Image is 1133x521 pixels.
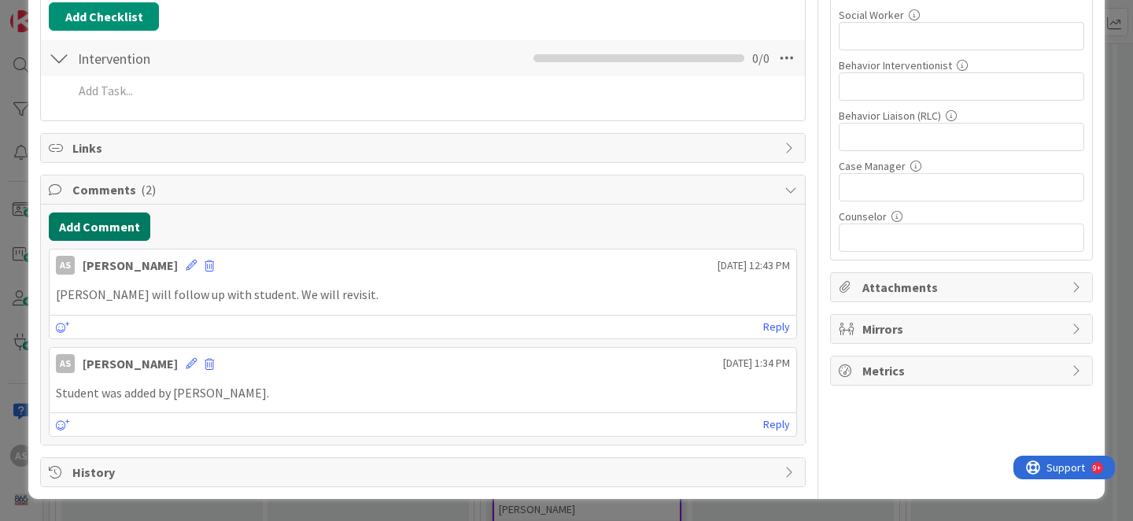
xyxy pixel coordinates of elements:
input: Add Checklist... [72,44,394,72]
div: [PERSON_NAME] [83,354,178,373]
p: Student was added by [PERSON_NAME]. [56,384,790,402]
button: Add Comment [49,212,150,241]
label: Behavior Interventionist [839,58,952,72]
span: Links [72,139,777,157]
span: Metrics [862,361,1064,380]
span: ( 2 ) [141,182,156,198]
span: Support [33,2,72,21]
a: Reply [763,317,790,337]
label: Counselor [839,209,887,224]
button: Add Checklist [49,2,159,31]
span: History [72,463,777,482]
label: Case Manager [839,159,906,173]
label: Behavior Liaison (RLC) [839,109,941,123]
div: AS [56,354,75,373]
span: Comments [72,180,777,199]
span: Attachments [862,278,1064,297]
p: [PERSON_NAME] will follow up with student. We will revisit. [56,286,790,304]
span: 0 / 0 [752,49,769,68]
a: Reply [763,415,790,434]
div: [PERSON_NAME] [83,256,178,275]
span: [DATE] 1:34 PM [723,355,790,371]
span: [DATE] 12:43 PM [718,257,790,274]
span: Mirrors [862,320,1064,338]
div: 9+ [79,6,87,19]
div: AS [56,256,75,275]
label: Social Worker [839,8,904,22]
